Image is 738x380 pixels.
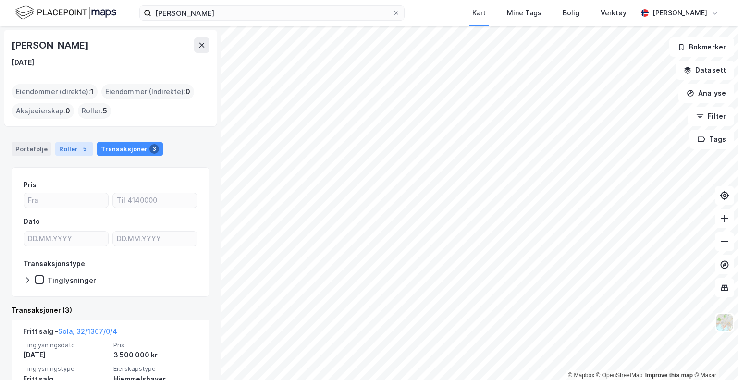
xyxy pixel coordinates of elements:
[12,103,74,119] div: Aksjeeierskap :
[652,7,707,19] div: [PERSON_NAME]
[23,341,108,349] span: Tinglysningsdato
[601,7,627,19] div: Verktøy
[113,341,198,349] span: Pris
[678,84,734,103] button: Analyse
[58,327,117,335] a: Sola, 32/1367/0/4
[690,334,738,380] div: Kontrollprogram for chat
[645,372,693,379] a: Improve this map
[149,144,159,154] div: 3
[23,349,108,361] div: [DATE]
[568,372,594,379] a: Mapbox
[12,37,90,53] div: [PERSON_NAME]
[12,305,209,316] div: Transaksjoner (3)
[78,103,111,119] div: Roller :
[48,276,96,285] div: Tinglysninger
[472,7,486,19] div: Kart
[55,142,93,156] div: Roller
[688,107,734,126] button: Filter
[113,365,198,373] span: Eierskapstype
[151,6,393,20] input: Søk på adresse, matrikkel, gårdeiere, leietakere eller personer
[15,4,116,21] img: logo.f888ab2527a4732fd821a326f86c7f29.svg
[24,216,40,227] div: Dato
[97,142,163,156] div: Transaksjoner
[12,57,34,68] div: [DATE]
[24,258,85,270] div: Transaksjonstype
[113,232,197,246] input: DD.MM.YYYY
[676,61,734,80] button: Datasett
[65,105,70,117] span: 0
[185,86,190,98] span: 0
[101,84,194,99] div: Eiendommer (Indirekte) :
[80,144,89,154] div: 5
[689,130,734,149] button: Tags
[23,326,117,341] div: Fritt salg -
[690,334,738,380] iframe: Chat Widget
[669,37,734,57] button: Bokmerker
[24,232,108,246] input: DD.MM.YYYY
[113,193,197,208] input: Til 4140000
[24,179,37,191] div: Pris
[563,7,579,19] div: Bolig
[24,193,108,208] input: Fra
[23,365,108,373] span: Tinglysningstype
[596,372,643,379] a: OpenStreetMap
[103,105,107,117] span: 5
[715,313,734,331] img: Z
[507,7,541,19] div: Mine Tags
[113,349,198,361] div: 3 500 000 kr
[12,84,98,99] div: Eiendommer (direkte) :
[90,86,94,98] span: 1
[12,142,51,156] div: Portefølje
